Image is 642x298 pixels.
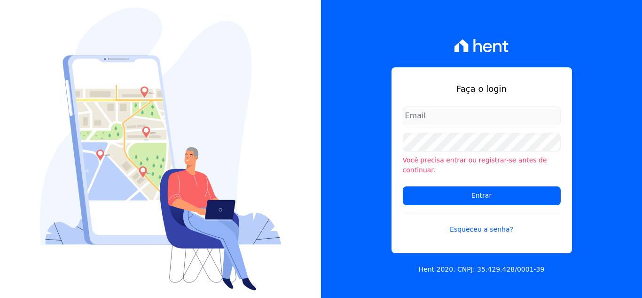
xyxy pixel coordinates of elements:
[403,82,561,95] h1: Faça o login
[403,213,561,234] a: Esqueceu a senha?
[419,265,545,274] p: Hent 2020. CNPJ: 35.429.428/0001-39
[403,106,561,125] input: Email
[403,186,561,205] input: Entrar
[403,155,561,175] li: Você precisa entrar ou registrar-se antes de continuar.
[40,8,282,290] img: Login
